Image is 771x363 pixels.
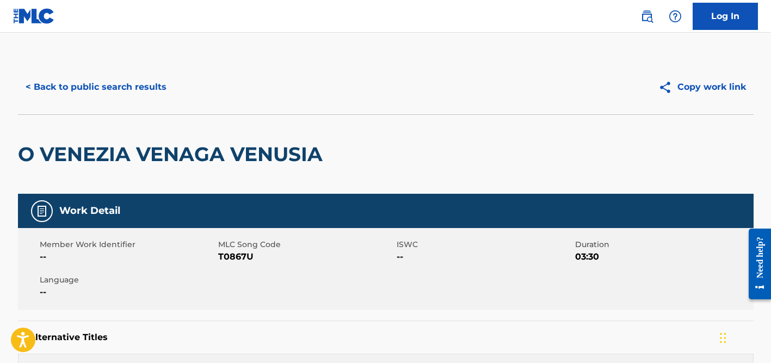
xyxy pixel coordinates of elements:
span: -- [40,286,215,299]
img: help [669,10,682,23]
h2: O VENEZIA VENAGA VENUSIA [18,142,328,167]
iframe: Chat Widget [717,311,771,363]
h5: Work Detail [59,205,120,217]
img: Work Detail [35,205,48,218]
a: Public Search [636,5,658,27]
span: 03:30 [575,250,751,263]
button: < Back to public search results [18,73,174,101]
div: Drag [720,322,726,354]
div: Help [664,5,686,27]
a: Log In [693,3,758,30]
span: ISWC [397,239,572,250]
span: MLC Song Code [218,239,394,250]
span: Member Work Identifier [40,239,215,250]
span: Duration [575,239,751,250]
img: search [640,10,653,23]
h5: Alternative Titles [29,332,743,343]
img: MLC Logo [13,8,55,24]
img: Copy work link [658,81,677,94]
iframe: Resource Center [741,220,771,307]
span: -- [397,250,572,263]
span: -- [40,250,215,263]
span: T0867U [218,250,394,263]
button: Copy work link [651,73,754,101]
span: Language [40,274,215,286]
